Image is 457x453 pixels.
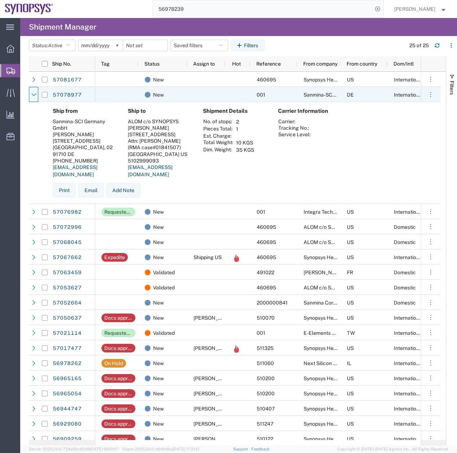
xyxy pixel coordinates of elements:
span: Sanmina Corporation [304,300,352,306]
span: Filters [449,81,455,95]
th: Dim. Weight: [203,146,234,154]
span: New [153,250,164,265]
span: E-Elements Technology CO., LTD [304,330,379,336]
input: Not set [78,40,123,51]
span: 510070 [257,315,275,321]
span: Kaelen O'Connor [193,315,235,321]
span: 511060 [257,360,274,366]
span: International [394,77,423,83]
a: Support [233,447,251,451]
div: [PERSON_NAME] [128,125,191,131]
span: International [394,421,423,427]
th: No. of stops: [203,118,234,125]
span: 460695 [257,254,276,260]
span: 2000000841 [257,300,288,306]
h4: Carrier Information [278,108,336,114]
span: Synopsys Headquarters USSV [304,345,373,351]
div: Docs approval needed [104,374,132,383]
h4: Ship to [128,108,191,114]
span: Xavier Mathes [304,270,345,275]
span: Kaelen O'Connor [193,421,235,427]
span: From company [303,61,338,67]
span: Validated [153,280,175,295]
span: 510200 [257,391,275,396]
span: Domestic [394,239,416,245]
span: TW [347,330,355,336]
td: 10 KGS [234,139,257,146]
span: Domestic [394,224,416,230]
div: [STREET_ADDRESS] [128,131,191,138]
div: [GEOGRAPHIC_DATA], 02 91710 DE [53,144,116,157]
span: 460695 [257,77,276,83]
span: 460695 [257,224,276,230]
span: 510200 [257,376,275,381]
span: New [153,431,164,447]
td: 2 [234,118,257,125]
span: Synopsys Headquarters USSV [304,376,373,381]
span: US [347,406,354,412]
span: US [347,345,354,351]
div: Attn: [PERSON_NAME] (RMA case#01841507) [128,138,191,151]
span: Synopsys Headquarters USSV [304,391,373,396]
span: Zach Anderson [394,5,435,13]
span: 510407 [257,406,275,412]
button: Print [53,183,76,197]
button: [PERSON_NAME] [394,5,447,13]
span: US [347,300,354,306]
span: Kaelen O'Connor [193,436,235,442]
span: US [347,77,354,83]
a: 57063459 [52,267,82,279]
span: International [394,391,423,396]
span: 510122 [257,436,273,442]
td: 35 KGS [234,146,257,154]
span: ALOM c/o SYNOPSYS [304,239,354,245]
span: 460695 [257,285,276,290]
span: 001 [257,330,265,336]
span: Client: 2025.20.0-e640dba [122,447,200,451]
span: New [153,310,164,325]
span: Ship No. [52,61,71,67]
span: 491022 [257,270,274,275]
span: Synopsys Headquarters USSV [304,254,373,260]
span: Kaelen O'Connor [193,406,235,412]
div: Requested add'l. details [104,329,132,337]
span: Domestic [394,270,416,275]
div: On Hold [104,359,123,368]
div: [PERSON_NAME] [53,131,116,138]
span: ALOM c/o SYNOPSYS [304,224,354,230]
th: Pieces Total: [203,125,234,133]
span: Tag [101,61,110,67]
button: Filters [231,40,265,51]
span: Kaelen O'Connor [193,376,235,381]
a: 57052664 [52,297,82,309]
span: Assign to [193,61,215,67]
th: Service Level: [278,131,311,138]
span: New [153,416,164,431]
span: US [347,224,354,230]
span: US [347,376,354,381]
button: Status:Active [29,40,75,51]
span: Synopsys Headquarters USSV [304,406,373,412]
span: Server: 2025.20.0-734e5bc92d9 [29,447,119,451]
span: New [153,371,164,386]
div: Docs approval needed [104,435,132,443]
span: US [347,391,354,396]
a: 57072996 [52,222,82,233]
span: New [153,295,164,310]
span: International [394,360,423,366]
a: [EMAIL_ADDRESS][DOMAIN_NAME] [128,164,173,177]
span: ALOM c/o SYNOPSYS [304,285,354,290]
span: International [394,209,423,215]
span: New [153,235,164,250]
span: Integra Technologies [304,209,353,215]
button: Add Note [106,183,140,197]
span: DE [347,92,354,98]
input: Search for shipment number, reference number [153,0,373,18]
span: Reference [256,61,281,67]
a: 57081677 [52,74,82,86]
th: Tracking No.: [278,125,311,131]
span: Validated [153,265,175,280]
span: Hot [232,61,241,67]
span: [DATE] 17:21:12 [173,447,200,451]
div: Docs approval needed [104,404,132,413]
